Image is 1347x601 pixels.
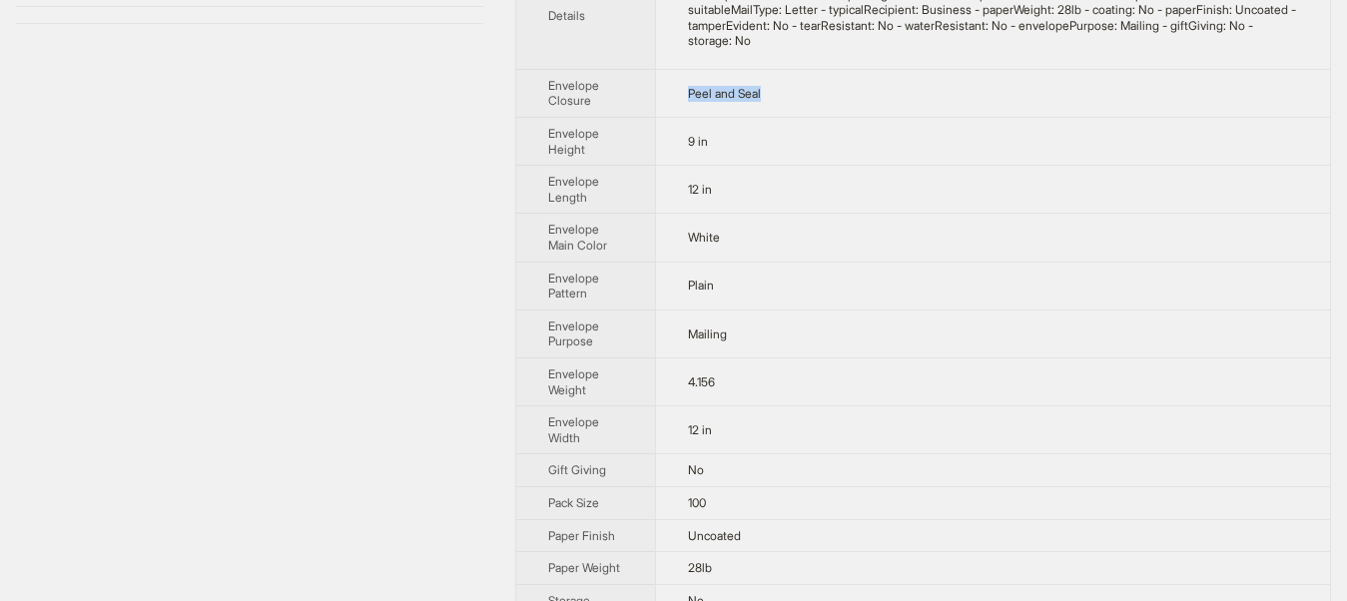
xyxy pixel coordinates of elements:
[548,8,585,23] span: Details
[688,326,727,341] span: Mailing
[548,462,606,477] span: Gift Giving
[548,174,599,205] span: Envelope Length
[688,134,708,149] span: 9 in
[548,78,599,109] span: Envelope Closure
[688,528,741,543] span: Uncoated
[548,495,599,510] span: Pack Size
[548,414,599,445] span: Envelope Width
[688,560,712,575] span: 28lb
[688,462,704,477] span: No
[548,318,599,349] span: Envelope Purpose
[688,374,715,389] span: 4.156
[548,222,607,253] span: Envelope Main Color
[688,86,761,101] span: Peel and Seal
[688,422,712,437] span: 12 in
[688,230,720,245] span: White
[688,182,712,197] span: 12 in
[548,528,615,543] span: Paper Finish
[688,278,714,293] span: Plain
[548,560,620,575] span: Paper Weight
[688,495,706,510] span: 100
[548,271,599,301] span: Envelope Pattern
[548,366,599,397] span: Envelope Weight
[548,126,599,157] span: Envelope Height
